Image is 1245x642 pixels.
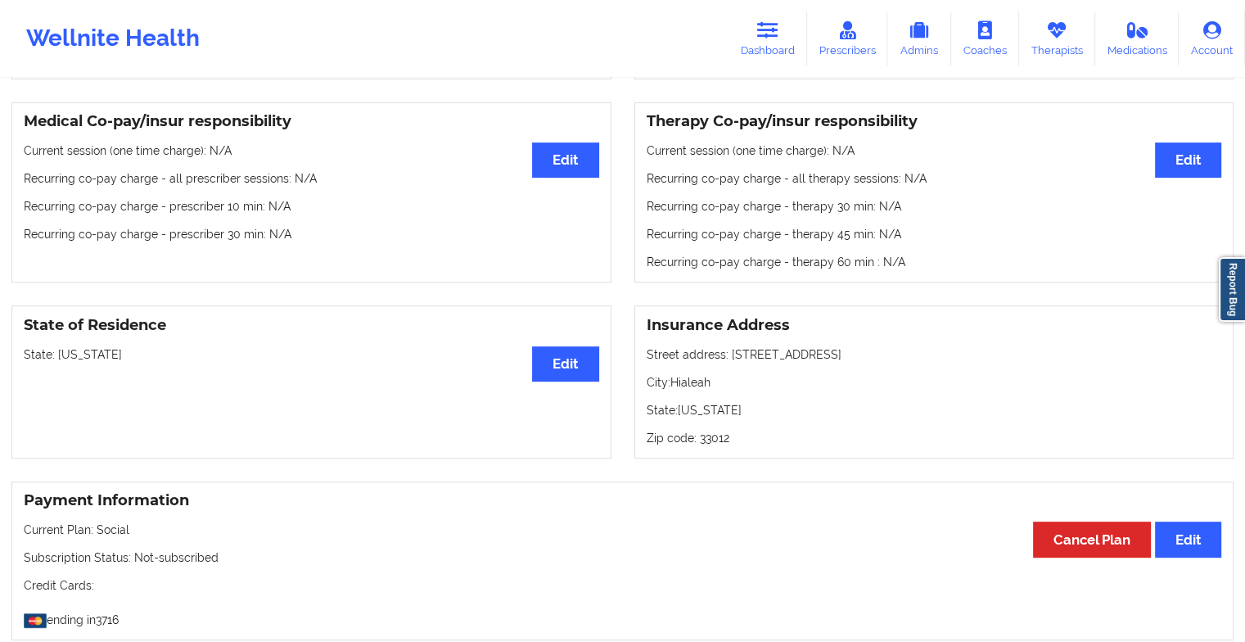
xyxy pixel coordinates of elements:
[807,11,888,66] a: Prescribers
[24,491,1221,510] h3: Payment Information
[24,549,1221,566] p: Subscription Status: Not-subscribed
[729,11,807,66] a: Dashboard
[647,346,1222,363] p: Street address: [STREET_ADDRESS]
[24,226,599,242] p: Recurring co-pay charge - prescriber 30 min : N/A
[24,346,599,363] p: State: [US_STATE]
[647,254,1222,270] p: Recurring co-pay charge - therapy 60 min : N/A
[647,198,1222,215] p: Recurring co-pay charge - therapy 30 min : N/A
[647,316,1222,335] h3: Insurance Address
[647,142,1222,159] p: Current session (one time charge): N/A
[647,170,1222,187] p: Recurring co-pay charge - all therapy sessions : N/A
[951,11,1019,66] a: Coaches
[24,112,599,131] h3: Medical Co-pay/insur responsibility
[647,402,1222,418] p: State: [US_STATE]
[24,522,1221,538] p: Current Plan: Social
[647,112,1222,131] h3: Therapy Co-pay/insur responsibility
[1155,142,1221,178] button: Edit
[24,577,1221,594] p: Credit Cards:
[887,11,951,66] a: Admins
[1219,257,1245,322] a: Report Bug
[1033,522,1151,557] button: Cancel Plan
[532,346,598,382] button: Edit
[1019,11,1095,66] a: Therapists
[24,605,1221,628] p: ending in 3716
[647,226,1222,242] p: Recurring co-pay charge - therapy 45 min : N/A
[532,142,598,178] button: Edit
[24,198,599,215] p: Recurring co-pay charge - prescriber 10 min : N/A
[1155,522,1221,557] button: Edit
[24,170,599,187] p: Recurring co-pay charge - all prescriber sessions : N/A
[24,142,599,159] p: Current session (one time charge): N/A
[647,374,1222,391] p: City: Hialeah
[1179,11,1245,66] a: Account
[1095,11,1180,66] a: Medications
[647,430,1222,446] p: Zip code: 33012
[24,316,599,335] h3: State of Residence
